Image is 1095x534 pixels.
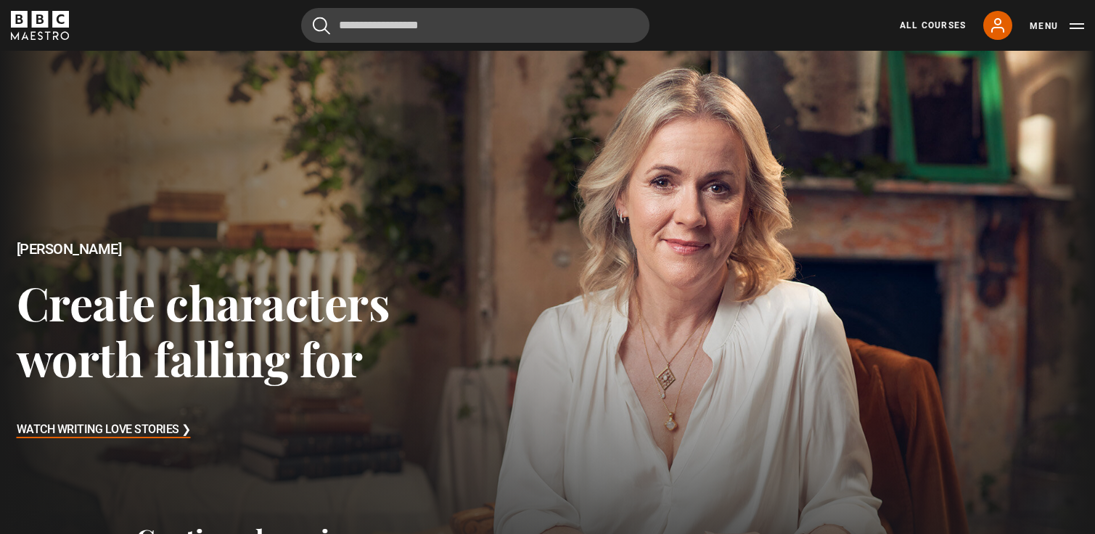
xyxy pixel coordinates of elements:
[313,17,330,35] button: Submit the search query
[1030,19,1084,33] button: Toggle navigation
[301,8,649,43] input: Search
[17,241,438,258] h2: [PERSON_NAME]
[900,19,966,32] a: All Courses
[17,274,438,387] h3: Create characters worth falling for
[17,419,191,441] h3: Watch Writing Love Stories ❯
[11,11,69,40] svg: BBC Maestro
